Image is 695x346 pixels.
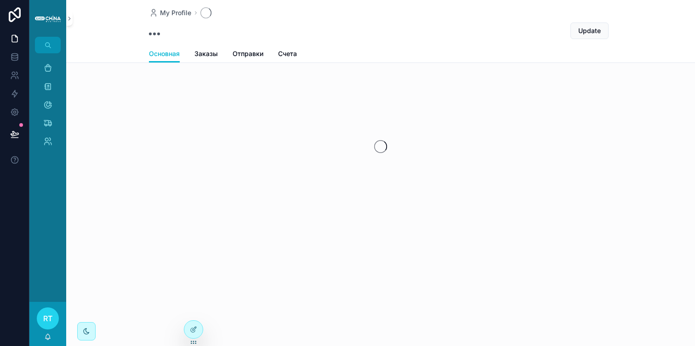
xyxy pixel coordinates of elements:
span: Заказы [194,49,218,58]
a: Счета [278,45,297,64]
span: My Profile [160,8,191,17]
span: Отправки [233,49,263,58]
span: Update [578,26,601,35]
a: My Profile [149,8,191,17]
span: Счета [278,49,297,58]
span: RT [43,313,52,324]
a: Отправки [233,45,263,64]
span: Основная [149,49,180,58]
a: Основная [149,45,180,63]
a: Заказы [194,45,218,64]
button: Update [570,23,609,39]
div: scrollable content [29,53,66,162]
img: App logo [35,15,61,22]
